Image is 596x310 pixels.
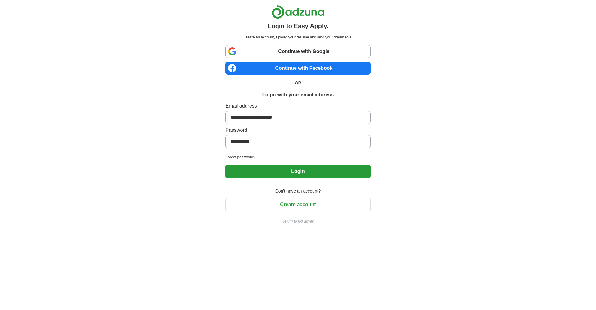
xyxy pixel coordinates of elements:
[225,102,370,110] label: Email address
[225,219,370,224] a: Return to job advert
[225,45,370,58] a: Continue with Google
[227,34,369,40] p: Create an account, upload your resume and land your dream role.
[225,154,370,160] a: Forgot password?
[268,21,328,31] h1: Login to Easy Apply.
[225,62,370,75] a: Continue with Facebook
[225,202,370,207] a: Create account
[272,5,324,19] img: Adzuna logo
[272,188,325,194] span: Don't have an account?
[225,165,370,178] button: Login
[291,80,305,86] span: OR
[225,198,370,211] button: Create account
[225,126,370,134] label: Password
[262,91,334,99] h1: Login with your email address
